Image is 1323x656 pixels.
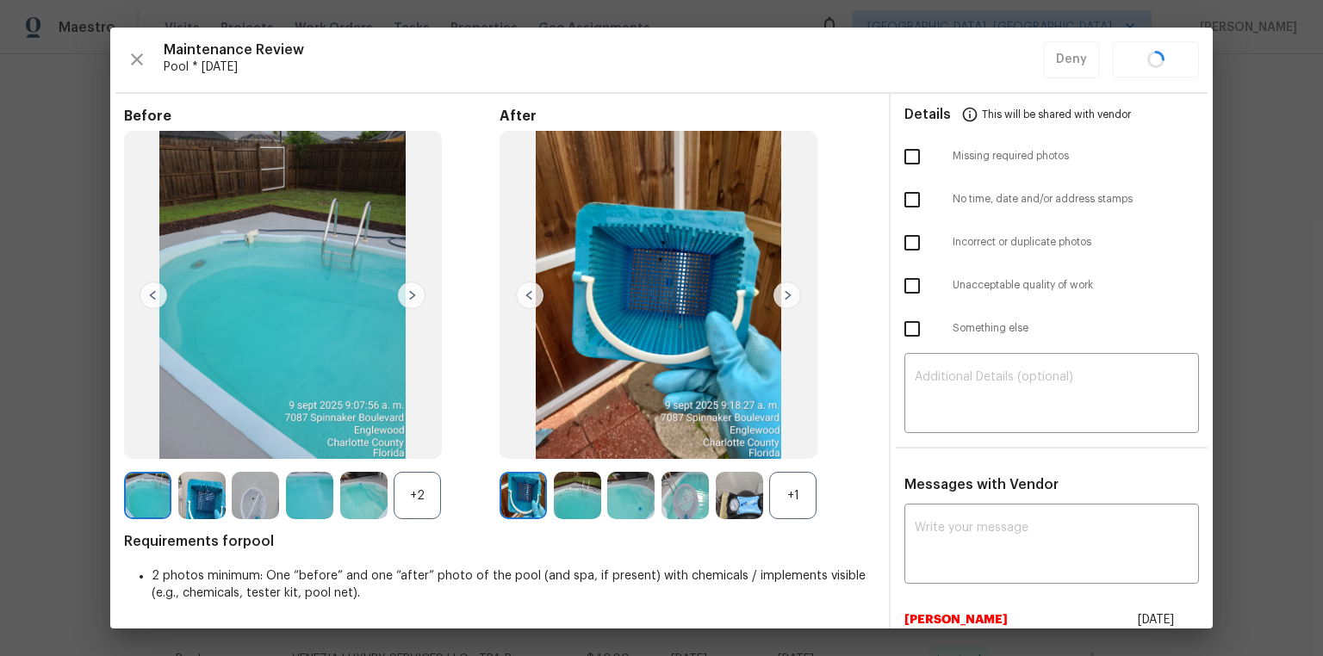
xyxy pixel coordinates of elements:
div: Missing required photos [891,135,1213,178]
span: This will be shared with vendor [982,94,1131,135]
span: Missing required photos [953,149,1199,164]
span: Details [904,94,951,135]
img: left-chevron-button-url [516,282,543,309]
span: Pool * [DATE] [164,59,1043,76]
span: Before [124,108,500,125]
span: Messages with Vendor [904,478,1059,492]
div: Something else [891,307,1213,350]
div: Unacceptable quality of work [891,264,1213,307]
img: right-chevron-button-url [773,282,801,309]
div: +2 [394,472,441,519]
li: 2 photos minimum: One “before” and one “after” photo of the pool (and spa, if present) with chemi... [152,567,875,602]
div: No time, date and/or address stamps [891,178,1213,221]
span: Requirements for pool [124,533,875,550]
span: Something else [953,321,1199,336]
span: Maintenance Review [164,41,1043,59]
span: [DATE] 2:20 [1138,614,1174,643]
span: [PERSON_NAME][DEMOGRAPHIC_DATA] [904,611,1131,646]
img: right-chevron-button-url [398,282,425,309]
span: After [500,108,875,125]
div: +1 [769,472,817,519]
span: No time, date and/or address stamps [953,192,1199,207]
img: left-chevron-button-url [140,282,167,309]
span: Unacceptable quality of work [953,278,1199,293]
div: Incorrect or duplicate photos [891,221,1213,264]
span: Incorrect or duplicate photos [953,235,1199,250]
